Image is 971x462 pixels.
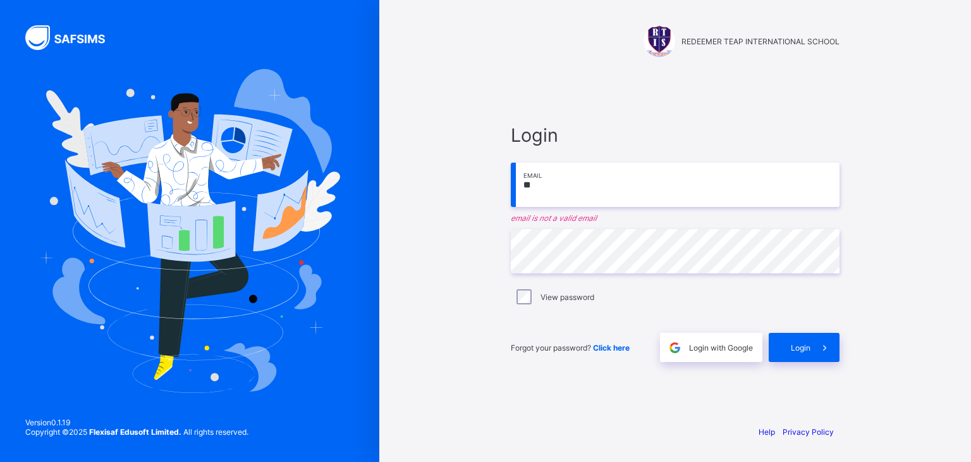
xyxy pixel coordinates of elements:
[25,25,120,50] img: SAFSIMS Logo
[783,427,834,437] a: Privacy Policy
[25,418,248,427] span: Version 0.1.19
[89,427,181,437] strong: Flexisaf Edusoft Limited.
[39,69,340,393] img: Hero Image
[511,213,840,223] em: email is not a valid email
[511,343,630,353] span: Forgot your password?
[681,37,840,46] span: REDEEMER TEAP INTERNATIONAL SCHOOL
[689,343,753,353] span: Login with Google
[593,343,630,353] a: Click here
[25,427,248,437] span: Copyright © 2025 All rights reserved.
[791,343,810,353] span: Login
[511,124,840,146] span: Login
[540,292,594,302] label: View password
[668,340,682,355] img: google.396cfc9801f0270233282035f929180a.svg
[759,427,775,437] a: Help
